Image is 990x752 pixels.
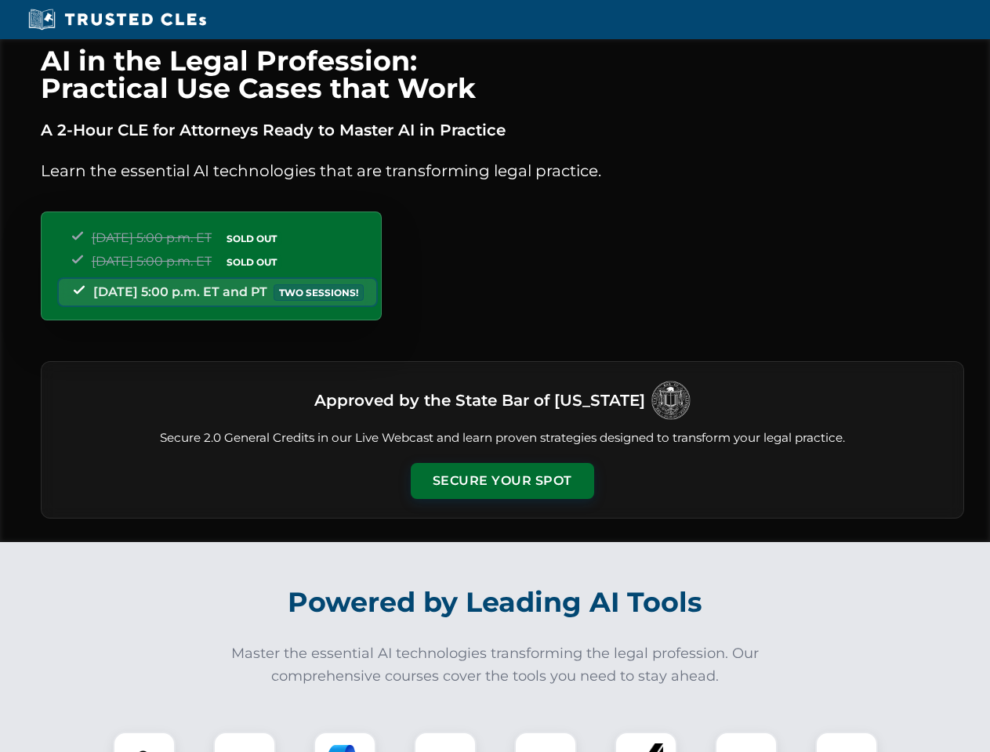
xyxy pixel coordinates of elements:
img: Logo [651,381,691,420]
p: Master the essential AI technologies transforming the legal profession. Our comprehensive courses... [221,642,770,688]
p: Learn the essential AI technologies that are transforming legal practice. [41,158,964,183]
h3: Approved by the State Bar of [US_STATE] [314,386,645,414]
span: SOLD OUT [221,254,282,270]
p: Secure 2.0 General Credits in our Live Webcast and learn proven strategies designed to transform ... [60,429,945,447]
span: SOLD OUT [221,230,282,247]
span: [DATE] 5:00 p.m. ET [92,230,212,245]
h2: Powered by Leading AI Tools [61,575,930,630]
img: Trusted CLEs [24,8,211,31]
span: [DATE] 5:00 p.m. ET [92,254,212,269]
h1: AI in the Legal Profession: Practical Use Cases that Work [41,47,964,102]
button: Secure Your Spot [411,463,594,499]
p: A 2-Hour CLE for Attorneys Ready to Master AI in Practice [41,117,964,143]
